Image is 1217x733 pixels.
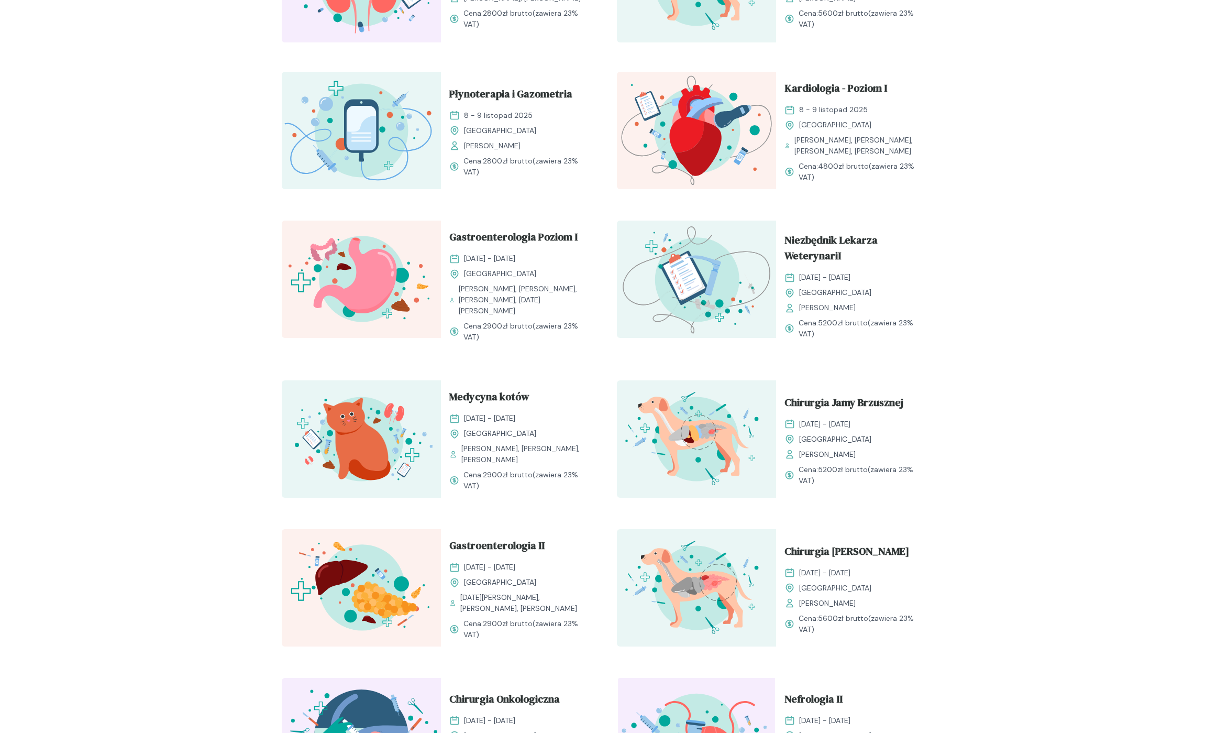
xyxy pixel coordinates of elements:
[463,156,592,178] span: Cena: (zawiera 23% VAT)
[449,691,592,711] a: Chirurgia Onkologiczna
[483,321,533,331] span: 2900 zł brutto
[799,434,871,445] span: [GEOGRAPHIC_DATA]
[784,232,927,268] a: Niezbędnik Lekarza WeterynariI
[449,86,592,106] a: Płynoterapia i Gazometria
[464,125,536,136] span: [GEOGRAPHIC_DATA]
[617,72,776,189] img: ZpbGfh5LeNNTxNm4_KardioI_T.svg
[460,592,592,614] span: [DATE][PERSON_NAME], [PERSON_NAME], [PERSON_NAME]
[464,428,536,439] span: [GEOGRAPHIC_DATA]
[799,598,856,609] span: [PERSON_NAME]
[449,229,592,249] a: Gastroenterologia Poziom I
[464,413,515,424] span: [DATE] - [DATE]
[449,538,545,557] span: Gastroenterologia II
[799,104,868,115] span: 8 - 9 listopad 2025
[463,618,592,640] span: Cena: (zawiera 23% VAT)
[464,110,533,121] span: 8 - 9 listopad 2025
[449,691,560,711] span: Chirurgia Onkologiczna
[799,287,871,298] span: [GEOGRAPHIC_DATA]
[463,321,592,343] span: Cena: (zawiera 23% VAT)
[461,443,592,465] span: [PERSON_NAME], [PERSON_NAME], [PERSON_NAME]
[799,715,850,726] span: [DATE] - [DATE]
[784,543,909,563] span: Chirurgia [PERSON_NAME]
[799,119,871,130] span: [GEOGRAPHIC_DATA]
[464,577,536,588] span: [GEOGRAPHIC_DATA]
[784,395,903,414] span: Chirurgia Jamy Brzusznej
[799,272,850,283] span: [DATE] - [DATE]
[464,268,536,279] span: [GEOGRAPHIC_DATA]
[799,613,927,635] span: Cena: (zawiera 23% VAT)
[459,283,592,316] span: [PERSON_NAME], [PERSON_NAME], [PERSON_NAME], [DATE][PERSON_NAME]
[282,380,441,498] img: aHfQZEMqNJQqH-e8_MedKot_T.svg
[818,614,868,623] span: 5600 zł brutto
[449,229,578,249] span: Gastroenterologia Poziom I
[464,140,521,151] span: [PERSON_NAME]
[464,253,515,264] span: [DATE] - [DATE]
[784,80,887,100] span: Kardiologia - Poziom I
[449,389,592,409] a: Medycyna kotów
[784,395,927,414] a: Chirurgia Jamy Brzusznej
[464,715,515,726] span: [DATE] - [DATE]
[818,161,869,171] span: 4800 zł brutto
[799,464,927,486] span: Cena: (zawiera 23% VAT)
[463,8,592,30] span: Cena: (zawiera 23% VAT)
[617,380,776,498] img: aHfRokMqNJQqH-fc_ChiruJB_T.svg
[818,8,868,18] span: 5600 zł brutto
[799,567,850,578] span: [DATE] - [DATE]
[799,318,927,340] span: Cena: (zawiera 23% VAT)
[784,543,927,563] a: Chirurgia [PERSON_NAME]
[784,691,927,711] a: Nefrologia II
[818,465,868,474] span: 5200 zł brutto
[449,86,572,106] span: Płynoterapia i Gazometria
[282,221,441,338] img: Zpbdlx5LeNNTxNvT_GastroI_T.svg
[794,135,927,157] span: [PERSON_NAME], [PERSON_NAME], [PERSON_NAME], [PERSON_NAME]
[282,72,441,189] img: Zpay8B5LeNNTxNg0_P%C5%82ynoterapia_T.svg
[617,221,776,338] img: aHe4VUMqNJQqH-M0_ProcMH_T.svg
[483,8,533,18] span: 2800 zł brutto
[483,619,533,628] span: 2900 zł brutto
[799,302,856,313] span: [PERSON_NAME]
[483,470,533,479] span: 2900 zł brutto
[282,529,441,647] img: ZxkxEIF3NbkBX8eR_GastroII_T.svg
[617,529,776,647] img: ZpbG-x5LeNNTxNnM_ChiruTy%C5%82o_T.svg
[784,80,927,100] a: Kardiologia - Poziom I
[449,538,592,557] a: Gastroenterologia II
[464,562,515,573] span: [DATE] - [DATE]
[784,691,843,711] span: Nefrologia II
[483,156,533,166] span: 2800 zł brutto
[463,469,592,491] span: Cena: (zawiera 23% VAT)
[799,449,856,460] span: [PERSON_NAME]
[799,583,871,594] span: [GEOGRAPHIC_DATA]
[818,318,868,327] span: 5200 zł brutto
[799,161,927,183] span: Cena: (zawiera 23% VAT)
[799,8,927,30] span: Cena: (zawiera 23% VAT)
[799,419,850,430] span: [DATE] - [DATE]
[449,389,529,409] span: Medycyna kotów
